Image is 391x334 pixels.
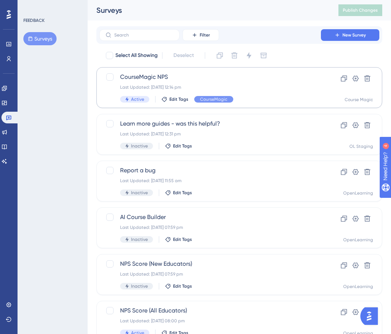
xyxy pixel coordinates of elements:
div: OpenLearning [343,284,373,289]
span: Filter [200,32,210,38]
span: Select All Showing [115,51,158,60]
span: New Survey [342,32,366,38]
span: Inactive [131,143,148,149]
span: Deselect [173,51,194,60]
div: Last Updated: [DATE] 12:14 pm [120,84,300,90]
button: Edit Tags [165,190,192,196]
span: Learn more guides - was this helpful? [120,119,300,128]
span: Report a bug [120,166,300,175]
button: Filter [183,29,219,41]
div: Last Updated: [DATE] 11:55 am [120,178,300,184]
div: Last Updated: [DATE] 12:31 pm [120,131,300,137]
button: Edit Tags [165,143,192,149]
span: Need Help? [17,2,46,11]
div: Last Updated: [DATE] 07:59 pm [120,224,300,230]
div: OpenLearning [343,190,373,196]
div: OL Staging [349,143,373,149]
span: Inactive [131,283,148,289]
button: Surveys [23,32,57,45]
button: Edit Tags [161,96,188,102]
div: OpenLearning [343,237,373,243]
span: Edit Tags [173,190,192,196]
div: Course Magic [345,97,373,103]
div: 4 [51,4,53,9]
span: Publish Changes [343,7,378,13]
div: Surveys [96,5,320,15]
span: NPS Score (New Educators) [120,260,300,268]
span: NPS Score (All Educators) [120,306,300,315]
button: New Survey [321,29,379,41]
span: AI Course Builder [120,213,300,222]
div: Last Updated: [DATE] 08:00 pm [120,318,300,324]
span: CourseMagic [200,96,227,102]
button: Publish Changes [338,4,382,16]
span: Inactive [131,190,148,196]
div: Last Updated: [DATE] 07:59 pm [120,271,300,277]
div: FEEDBACK [23,18,45,23]
span: Edit Tags [173,283,192,289]
button: Edit Tags [165,237,192,242]
span: Inactive [131,237,148,242]
span: CourseMagic NPS [120,73,300,81]
span: Edit Tags [173,143,192,149]
span: Edit Tags [169,96,188,102]
iframe: UserGuiding AI Assistant Launcher [360,305,382,327]
input: Search [114,32,173,38]
button: Edit Tags [165,283,192,289]
button: Deselect [167,49,200,62]
span: Edit Tags [173,237,192,242]
span: Active [131,96,144,102]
